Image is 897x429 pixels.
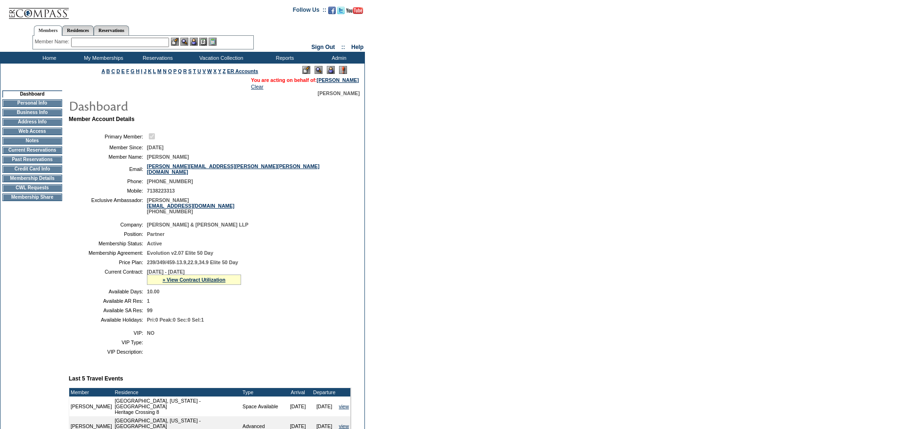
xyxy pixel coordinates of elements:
td: Available Days: [73,289,143,294]
div: Member Name: [35,38,71,46]
img: pgTtlDashboard.gif [68,96,257,115]
a: R [183,68,187,74]
img: Log Concern/Member Elevation [339,66,347,74]
span: 1 [147,298,150,304]
a: E [121,68,125,74]
td: Membership Status: [73,241,143,246]
td: Exclusive Ambassador: [73,197,143,214]
span: [PERSON_NAME] & [PERSON_NAME] LLP [147,222,249,227]
a: I [141,68,142,74]
td: Available Holidays: [73,317,143,323]
img: Impersonate [190,38,198,46]
a: Follow us on Twitter [337,9,345,15]
td: Departure [311,388,338,397]
span: 99 [147,308,153,313]
a: H [136,68,140,74]
td: VIP Type: [73,340,143,345]
b: Last 5 Travel Events [69,375,123,382]
a: B [106,68,110,74]
td: Arrival [285,388,311,397]
td: Available SA Res: [73,308,143,313]
span: 239/349/459-13.9,22.9,34.9 Elite 50 Day [147,259,238,265]
span: [DATE] [147,145,163,150]
a: U [197,68,201,74]
a: Residences [62,25,94,35]
a: G [130,68,134,74]
a: Members [34,25,63,36]
span: 10.00 [147,289,160,294]
a: V [202,68,206,74]
td: CWL Requests [2,184,62,192]
a: M [157,68,162,74]
img: View Mode [315,66,323,74]
td: Position: [73,231,143,237]
a: Z [223,68,226,74]
span: [PHONE_NUMBER] [147,178,193,184]
td: Home [21,52,75,64]
a: S [188,68,192,74]
a: D [116,68,120,74]
a: O [168,68,172,74]
td: My Memberships [75,52,129,64]
a: [PERSON_NAME][EMAIL_ADDRESS][PERSON_NAME][PERSON_NAME][DOMAIN_NAME] [147,163,320,175]
span: [PERSON_NAME] [147,154,189,160]
td: Price Plan: [73,259,143,265]
a: W [207,68,212,74]
a: » View Contract Utilization [162,277,226,283]
span: Evolution v2.07 Elite 50 Day [147,250,213,256]
td: Current Reservations [2,146,62,154]
img: View [180,38,188,46]
a: Sign Out [311,44,335,50]
td: Mobile: [73,188,143,194]
span: Active [147,241,162,246]
td: Notes [2,137,62,145]
span: [DATE] - [DATE] [147,269,185,275]
a: P [173,68,177,74]
a: J [144,68,146,74]
span: 7138223313 [147,188,175,194]
td: Credit Card Info [2,165,62,173]
a: C [111,68,115,74]
td: Residence [113,388,241,397]
a: [EMAIL_ADDRESS][DOMAIN_NAME] [147,203,234,209]
a: Become our fan on Facebook [328,9,336,15]
a: L [153,68,156,74]
a: Subscribe to our YouTube Channel [346,9,363,15]
td: Vacation Collection [184,52,257,64]
img: b_edit.gif [171,38,179,46]
td: Available AR Res: [73,298,143,304]
a: K [148,68,152,74]
td: Member Name: [73,154,143,160]
td: [DATE] [285,397,311,416]
a: Q [178,68,182,74]
a: Y [218,68,221,74]
span: You are acting on behalf of: [251,77,359,83]
td: Membership Share [2,194,62,201]
td: Current Contract: [73,269,143,285]
img: Become our fan on Facebook [328,7,336,14]
a: A [102,68,105,74]
a: X [213,68,217,74]
img: b_calculator.gif [209,38,217,46]
td: VIP: [73,330,143,336]
td: Membership Details [2,175,62,182]
a: Clear [251,84,263,89]
a: [PERSON_NAME] [317,77,359,83]
td: Member Since: [73,145,143,150]
a: ER Accounts [227,68,258,74]
td: Email: [73,163,143,175]
td: Dashboard [2,90,62,97]
td: Primary Member: [73,132,143,141]
span: :: [341,44,345,50]
td: Follow Us :: [293,6,326,17]
td: VIP Description: [73,349,143,355]
span: NO [147,330,154,336]
td: Past Reservations [2,156,62,163]
td: Reservations [129,52,184,64]
a: F [126,68,129,74]
td: Admin [311,52,365,64]
td: Membership Agreement: [73,250,143,256]
td: [GEOGRAPHIC_DATA], [US_STATE] - [GEOGRAPHIC_DATA] Heritage Crossing 8 [113,397,241,416]
span: Partner [147,231,164,237]
img: Follow us on Twitter [337,7,345,14]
